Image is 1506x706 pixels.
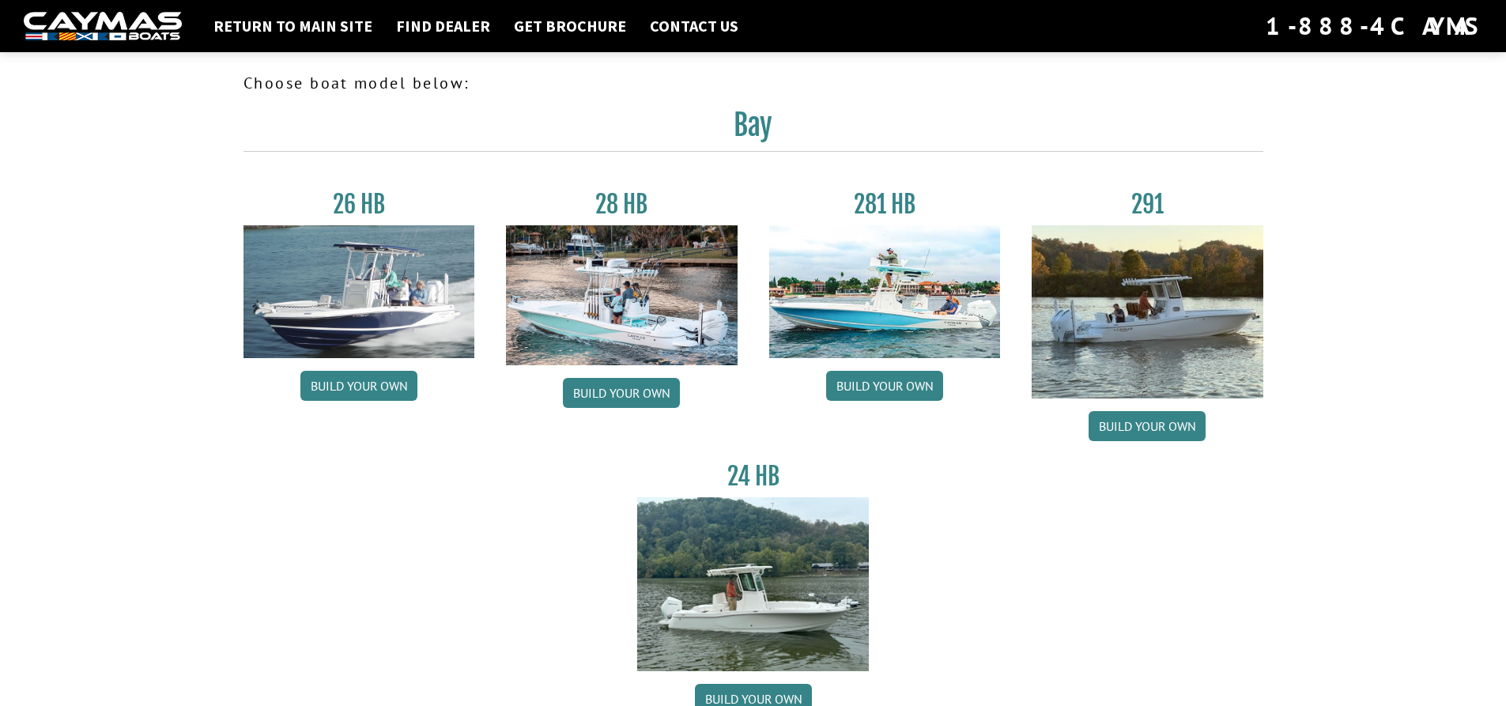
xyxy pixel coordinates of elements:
a: Build your own [1089,411,1206,441]
a: Contact Us [642,16,746,36]
div: 1-888-4CAYMAS [1266,9,1482,43]
img: 28-hb-twin.jpg [769,225,1001,358]
h3: 24 HB [637,462,869,491]
img: 28_hb_thumbnail_for_caymas_connect.jpg [506,225,738,365]
h3: 281 HB [769,190,1001,219]
img: 24_HB_thumbnail.jpg [637,497,869,670]
a: Build your own [563,378,680,408]
a: Return to main site [206,16,380,36]
a: Build your own [826,371,943,401]
img: white-logo-c9c8dbefe5ff5ceceb0f0178aa75bf4bb51f6bca0971e226c86eb53dfe498488.png [24,12,182,41]
p: Choose boat model below: [243,71,1263,95]
h3: 291 [1032,190,1263,219]
img: 291_Thumbnail.jpg [1032,225,1263,398]
h2: Bay [243,108,1263,152]
h3: 26 HB [243,190,475,219]
a: Get Brochure [506,16,634,36]
a: Find Dealer [388,16,498,36]
h3: 28 HB [506,190,738,219]
img: 26_new_photo_resized.jpg [243,225,475,358]
a: Build your own [300,371,417,401]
